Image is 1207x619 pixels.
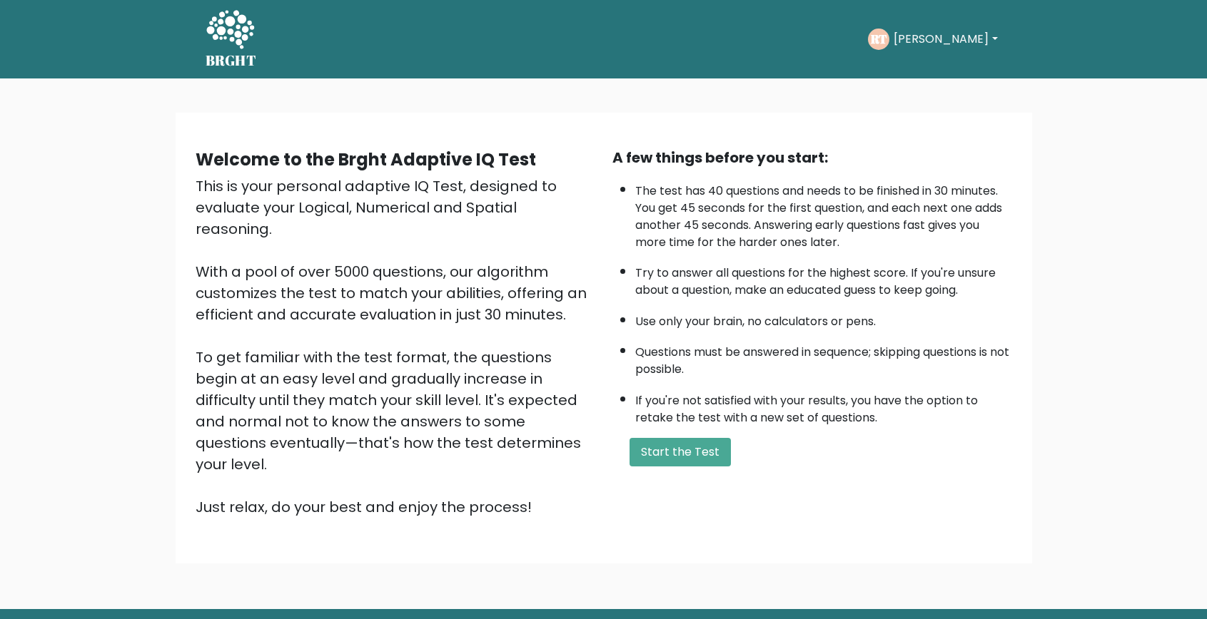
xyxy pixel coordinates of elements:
li: Try to answer all questions for the highest score. If you're unsure about a question, make an edu... [635,257,1012,299]
li: If you're not satisfied with your results, you have the option to retake the test with a new set ... [635,385,1012,426]
button: Start the Test [630,438,731,466]
b: Welcome to the Brght Adaptive IQ Test [196,148,536,171]
li: Use only your brain, no calculators or pens. [635,306,1012,330]
div: A few things before you start: [612,147,1012,168]
li: Questions must be answered in sequence; skipping questions is not possible. [635,337,1012,378]
li: The test has 40 questions and needs to be finished in 30 minutes. You get 45 seconds for the firs... [635,175,1012,251]
a: BRGHT [206,6,257,73]
h5: BRGHT [206,52,257,69]
text: RT [870,31,887,47]
button: [PERSON_NAME] [889,30,1001,48]
div: This is your personal adaptive IQ Test, designed to evaluate your Logical, Numerical and Spatial ... [196,175,595,518]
